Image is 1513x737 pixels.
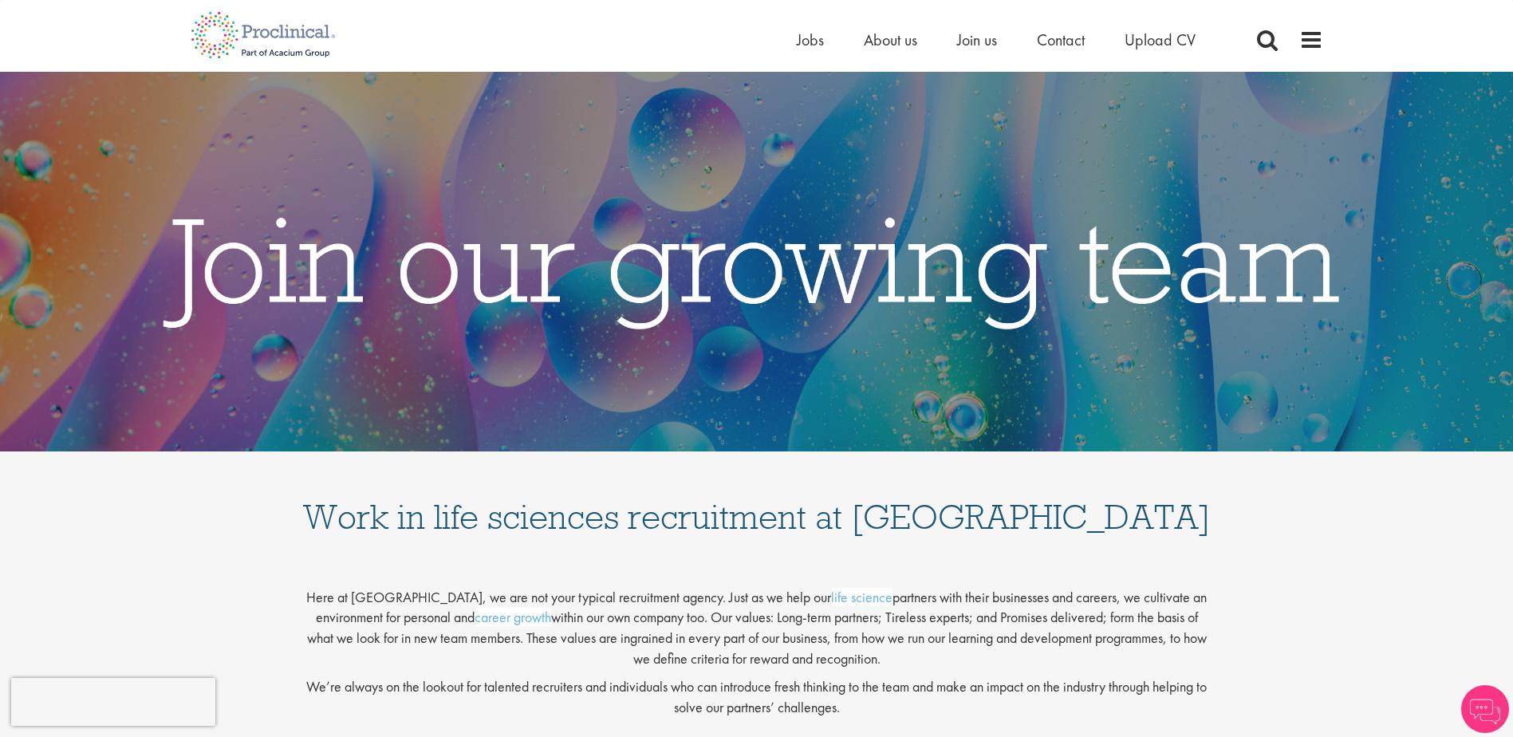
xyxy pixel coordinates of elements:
p: We’re always on the lookout for talented recruiters and individuals who can introduce fresh think... [302,676,1212,717]
h1: Work in life sciences recruitment at [GEOGRAPHIC_DATA] [302,467,1212,534]
iframe: reCAPTCHA [11,678,215,726]
a: Join us [957,30,997,50]
p: Here at [GEOGRAPHIC_DATA], we are not your typical recruitment agency. Just as we help our partne... [302,574,1212,669]
a: Upload CV [1125,30,1196,50]
img: Chatbot [1461,685,1509,733]
a: About us [864,30,917,50]
a: Contact [1037,30,1085,50]
a: life science [831,588,892,606]
a: Jobs [797,30,824,50]
a: career growth [475,608,551,626]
